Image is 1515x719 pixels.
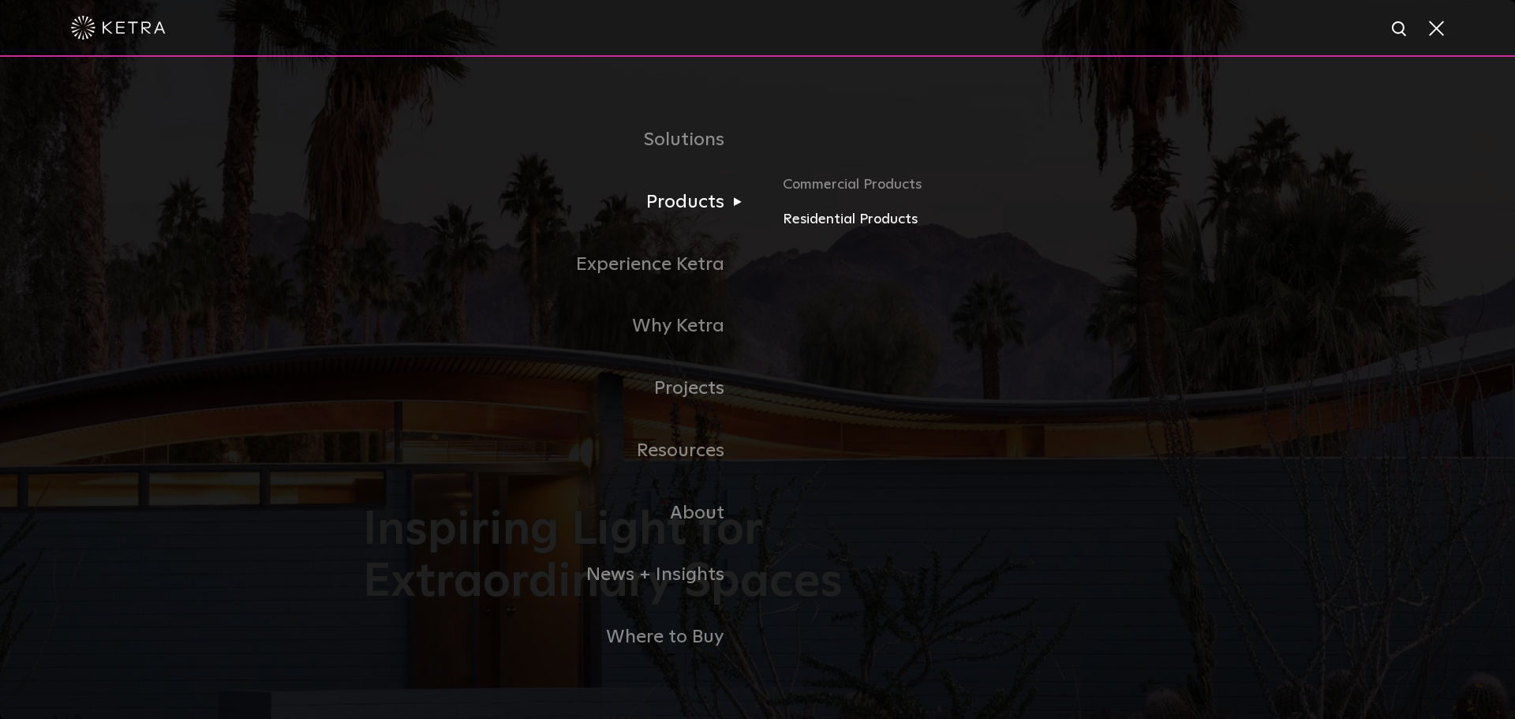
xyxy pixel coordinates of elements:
[363,234,757,296] a: Experience Ketra
[363,420,757,482] a: Resources
[363,358,757,420] a: Projects
[363,482,757,545] a: About
[363,295,757,358] a: Why Ketra
[1390,20,1410,39] img: search icon
[363,544,757,606] a: News + Insights
[363,109,757,171] a: Solutions
[783,208,1152,231] a: Residential Products
[71,16,166,39] img: ketra-logo-2019-white
[363,606,757,668] a: Where to Buy
[363,171,757,234] a: Products
[783,174,1152,208] a: Commercial Products
[363,109,1152,668] div: Navigation Menu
